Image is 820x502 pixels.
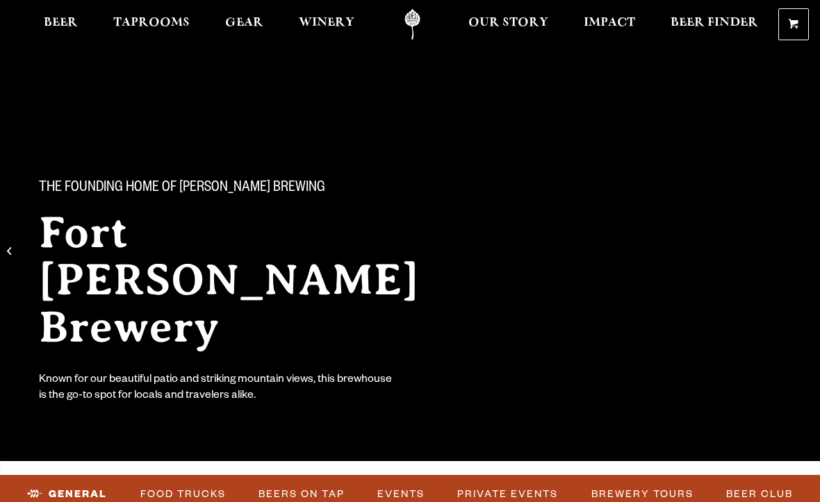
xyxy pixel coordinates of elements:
span: Beer [44,17,78,28]
span: Our Story [468,17,548,28]
span: Gear [225,17,263,28]
span: The Founding Home of [PERSON_NAME] Brewing [39,180,325,198]
span: Winery [299,17,354,28]
h2: Fort [PERSON_NAME] Brewery [39,209,473,351]
span: Beer Finder [671,17,758,28]
div: Known for our beautiful patio and striking mountain views, this brewhouse is the go-to spot for l... [39,373,395,405]
a: Our Story [459,9,557,40]
a: Gear [216,9,272,40]
a: Odell Home [386,9,438,40]
span: Impact [584,17,635,28]
a: Taprooms [104,9,199,40]
a: Impact [575,9,644,40]
span: Taprooms [113,17,190,28]
a: Beer Finder [662,9,767,40]
a: Winery [290,9,363,40]
a: Beer [35,9,87,40]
